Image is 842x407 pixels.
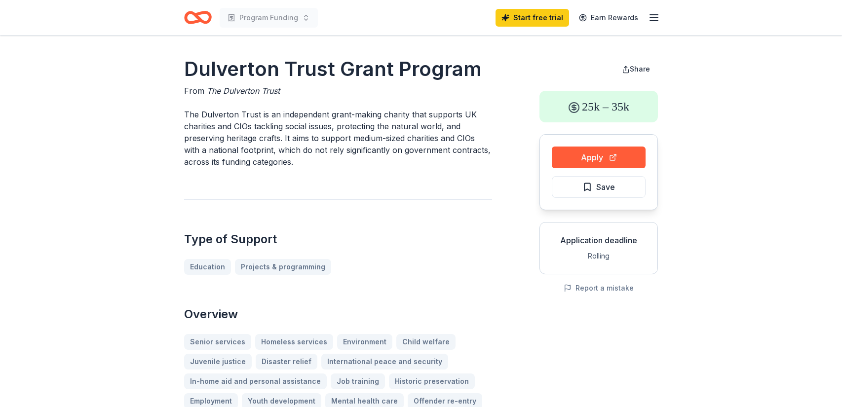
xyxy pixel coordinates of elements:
[220,8,318,28] button: Program Funding
[184,6,212,29] a: Home
[496,9,569,27] a: Start free trial
[184,55,492,83] h1: Dulverton Trust Grant Program
[573,9,644,27] a: Earn Rewards
[552,176,646,198] button: Save
[548,250,650,262] div: Rolling
[184,85,492,97] div: From
[548,234,650,246] div: Application deadline
[614,59,658,79] button: Share
[596,181,615,193] span: Save
[235,259,331,275] a: Projects & programming
[207,86,280,96] span: The Dulverton Trust
[564,282,634,294] button: Report a mistake
[184,306,492,322] h2: Overview
[184,259,231,275] a: Education
[184,109,492,168] p: The Dulverton Trust is an independent grant-making charity that supports UK charities and CIOs ta...
[184,231,492,247] h2: Type of Support
[630,65,650,73] span: Share
[552,147,646,168] button: Apply
[239,12,298,24] span: Program Funding
[539,91,658,122] div: 25k – 35k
